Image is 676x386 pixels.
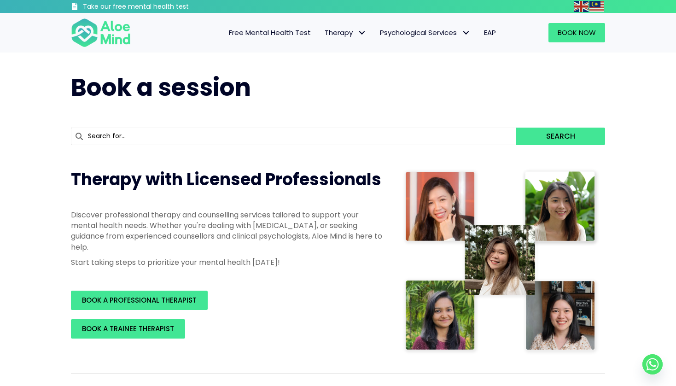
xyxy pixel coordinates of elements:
[71,257,384,268] p: Start taking steps to prioritize your mental health [DATE]!
[71,128,516,145] input: Search for...
[71,168,381,191] span: Therapy with Licensed Professionals
[373,23,477,42] a: Psychological ServicesPsychological Services: submenu
[402,168,600,355] img: Therapist collage
[380,28,470,37] span: Psychological Services
[71,210,384,252] p: Discover professional therapy and counselling services tailored to support your mental health nee...
[222,23,318,42] a: Free Mental Health Test
[71,18,131,48] img: Aloe mind Logo
[143,23,503,42] nav: Menu
[589,1,604,12] img: ms
[71,291,208,310] a: BOOK A PROFESSIONAL THERAPIST
[548,23,605,42] a: Book Now
[325,28,366,37] span: Therapy
[355,26,368,40] span: Therapy: submenu
[574,1,589,12] a: English
[71,319,185,339] a: BOOK A TRAINEE THERAPIST
[459,26,472,40] span: Psychological Services: submenu
[318,23,373,42] a: TherapyTherapy: submenu
[229,28,311,37] span: Free Mental Health Test
[82,324,174,333] span: BOOK A TRAINEE THERAPIST
[71,70,251,104] span: Book a session
[574,1,589,12] img: en
[82,295,197,305] span: BOOK A PROFESSIONAL THERAPIST
[71,2,238,13] a: Take our free mental health test
[558,28,596,37] span: Book Now
[477,23,503,42] a: EAP
[484,28,496,37] span: EAP
[642,354,663,374] a: Whatsapp
[83,2,238,12] h3: Take our free mental health test
[589,1,605,12] a: Malay
[516,128,605,145] button: Search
